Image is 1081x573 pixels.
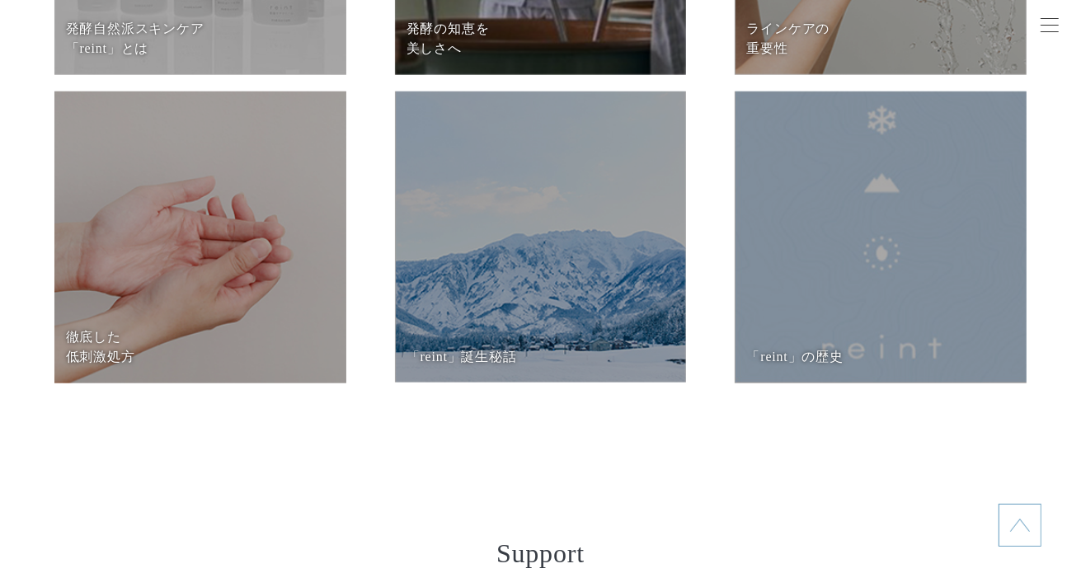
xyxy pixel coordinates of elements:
[747,347,1016,367] dt: 「reint」の歴史
[1010,515,1030,535] img: topに戻る
[54,92,346,383] a: 徹底した低刺激処⽅
[66,327,335,367] dt: 徹底した 低刺激処⽅
[66,19,335,59] dt: 発酵自然派スキンケア 「reint」とは
[407,347,675,367] dt: 「reint」誕⽣秘話
[395,92,687,383] a: 「reint」誕⽣秘話
[103,540,979,566] h2: Support
[747,19,1016,59] dt: ラインケアの 重要性
[735,92,1027,383] a: 「reint」の歴史
[407,19,675,59] dt: 発酵の知恵を 美しさへ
